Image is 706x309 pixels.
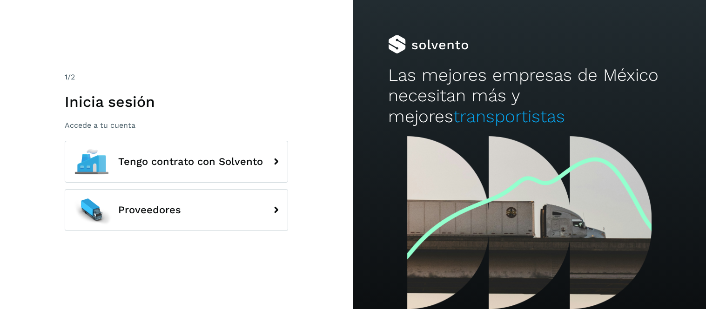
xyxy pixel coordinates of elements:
[118,156,263,167] span: Tengo contrato con Solvento
[65,189,288,231] button: Proveedores
[65,72,288,83] div: /2
[65,72,67,81] span: 1
[65,141,288,183] button: Tengo contrato con Solvento
[388,65,671,127] h2: Las mejores empresas de México necesitan más y mejores
[118,204,181,216] span: Proveedores
[65,121,288,130] p: Accede a tu cuenta
[453,106,565,126] span: transportistas
[65,93,288,111] h1: Inicia sesión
